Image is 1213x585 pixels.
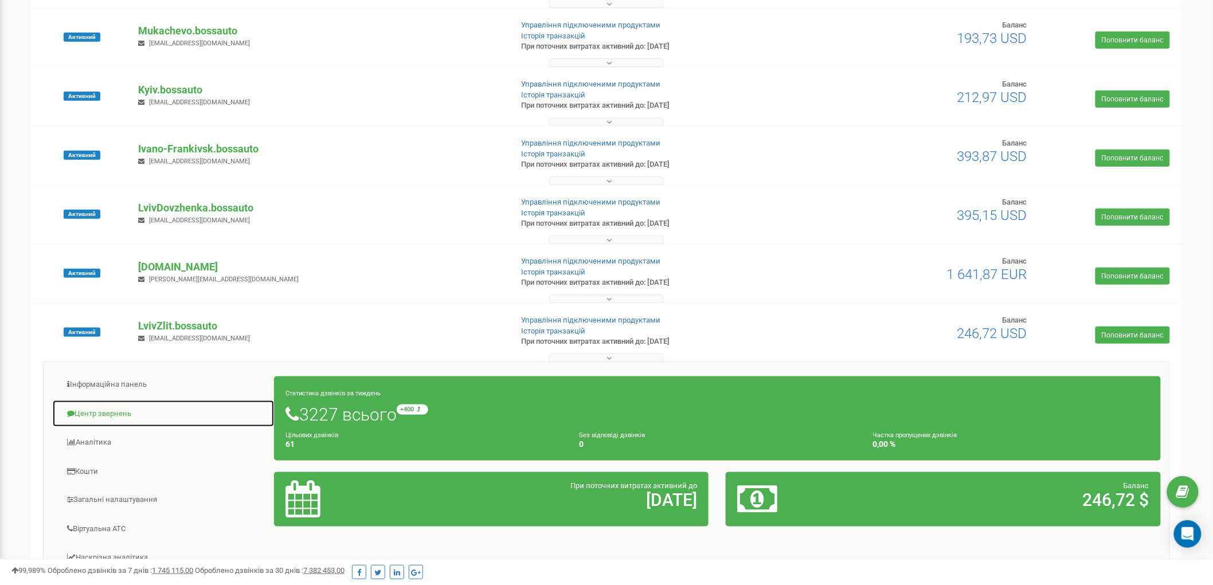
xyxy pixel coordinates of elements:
span: Оброблено дзвінків за 30 днів : [195,566,345,575]
h4: 61 [285,440,562,449]
p: При поточних витратах активний до: [DATE] [522,100,791,111]
a: Історія транзакцій [522,32,586,40]
a: Поповнити баланс [1095,327,1170,344]
p: При поточних витратах активний до: [DATE] [522,218,791,229]
p: При поточних витратах активний до: [DATE] [522,159,791,170]
a: Історія транзакцій [522,91,586,99]
a: Віртуальна АТС [52,516,275,544]
p: При поточних витратах активний до: [DATE] [522,277,791,288]
small: Частка пропущених дзвінків [873,431,957,439]
a: Історія транзакцій [522,327,586,335]
a: Загальні налаштування [52,486,275,515]
p: LvivDovzhenka.bossauto [138,201,502,215]
a: Поповнити баланс [1095,150,1170,167]
span: 1 641,87 EUR [947,266,1027,282]
h2: 246,72 $ [881,491,1149,510]
span: [EMAIL_ADDRESS][DOMAIN_NAME] [149,335,250,342]
a: Історія транзакцій [522,268,586,276]
a: Управління підключеними продуктами [522,80,661,88]
a: Центр звернень [52,400,275,428]
u: 1 745 115,00 [152,566,193,575]
a: Кошти [52,458,275,486]
h2: [DATE] [428,491,697,510]
span: 193,73 USD [957,30,1027,46]
span: [EMAIL_ADDRESS][DOMAIN_NAME] [149,158,250,165]
a: Управління підключеними продуктами [522,21,661,29]
span: Активний [64,269,100,278]
span: 212,97 USD [957,89,1027,105]
span: Баланс [1003,198,1027,206]
h4: 0,00 % [873,440,1149,449]
small: Статистика дзвінків за тиждень [285,390,381,397]
small: +400 [397,405,428,415]
small: Цільових дзвінків [285,431,338,439]
span: 246,72 USD [957,325,1027,341]
span: Баланс [1003,21,1027,29]
p: Mukachevo.bossauto [138,23,502,38]
a: Аналiтика [52,429,275,457]
span: При поточних витратах активний до [570,481,697,490]
span: Баланс [1003,257,1027,265]
a: Управління підключеними продуктами [522,316,661,324]
span: 393,87 USD [957,148,1027,164]
u: 7 382 453,00 [303,566,345,575]
span: [EMAIL_ADDRESS][DOMAIN_NAME] [149,40,250,47]
span: 395,15 USD [957,207,1027,223]
span: Активний [64,92,100,101]
span: [EMAIL_ADDRESS][DOMAIN_NAME] [149,217,250,224]
p: LvivZlit.bossauto [138,319,502,333]
span: Активний [64,328,100,337]
a: Управління підключеними продуктами [522,257,661,265]
span: Баланс [1003,80,1027,88]
p: При поточних витратах активний до: [DATE] [522,336,791,347]
a: Управління підключеними продуктами [522,139,661,147]
span: Баланс [1003,316,1027,324]
span: Баланс [1124,481,1149,490]
a: Інформаційна панель [52,371,275,399]
p: Ivano-Frankivsk.bossauto [138,142,502,156]
a: Управління підключеними продуктами [522,198,661,206]
span: Активний [64,33,100,42]
a: Наскрізна аналітика [52,544,275,572]
a: Поповнити баланс [1095,91,1170,108]
a: Поповнити баланс [1095,268,1170,285]
span: Баланс [1003,139,1027,147]
div: Open Intercom Messenger [1174,520,1202,548]
h4: 0 [579,440,855,449]
p: [DOMAIN_NAME] [138,260,502,274]
small: Без відповіді дзвінків [579,431,645,439]
span: Оброблено дзвінків за 7 днів : [48,566,193,575]
a: Поповнити баланс [1095,32,1170,49]
span: Активний [64,151,100,160]
a: Історія транзакцій [522,209,586,217]
a: Історія транзакцій [522,150,586,158]
span: 99,989% [11,566,46,575]
span: Активний [64,210,100,219]
span: [PERSON_NAME][EMAIL_ADDRESS][DOMAIN_NAME] [149,276,299,283]
p: При поточних витратах активний до: [DATE] [522,41,791,52]
h1: 3227 всього [285,405,1149,424]
a: Поповнити баланс [1095,209,1170,226]
span: [EMAIL_ADDRESS][DOMAIN_NAME] [149,99,250,106]
p: Kyiv.bossauto [138,83,502,97]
